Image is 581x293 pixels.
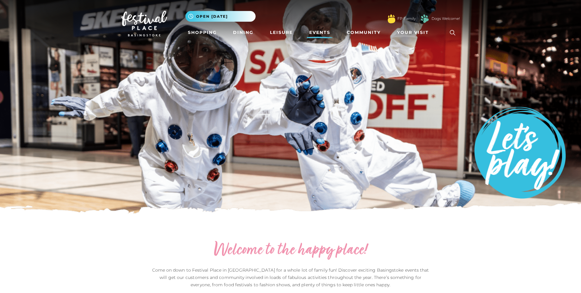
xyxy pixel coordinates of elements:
[121,11,167,36] img: Festival Place Logo
[344,27,383,38] a: Community
[267,27,295,38] a: Leisure
[185,27,219,38] a: Shopping
[395,27,434,38] a: Your Visit
[432,16,460,21] a: Dogs Welcome!
[307,27,333,38] a: Events
[196,14,228,19] span: Open [DATE]
[397,16,416,21] a: FP Family
[150,266,431,288] p: Come on down to Festival Place in [GEOGRAPHIC_DATA] for a whole lot of family fun! Discover excit...
[231,27,256,38] a: Dining
[150,241,431,260] h2: Welcome to the happy place!
[397,29,429,36] span: Your Visit
[185,11,256,22] button: Open [DATE]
